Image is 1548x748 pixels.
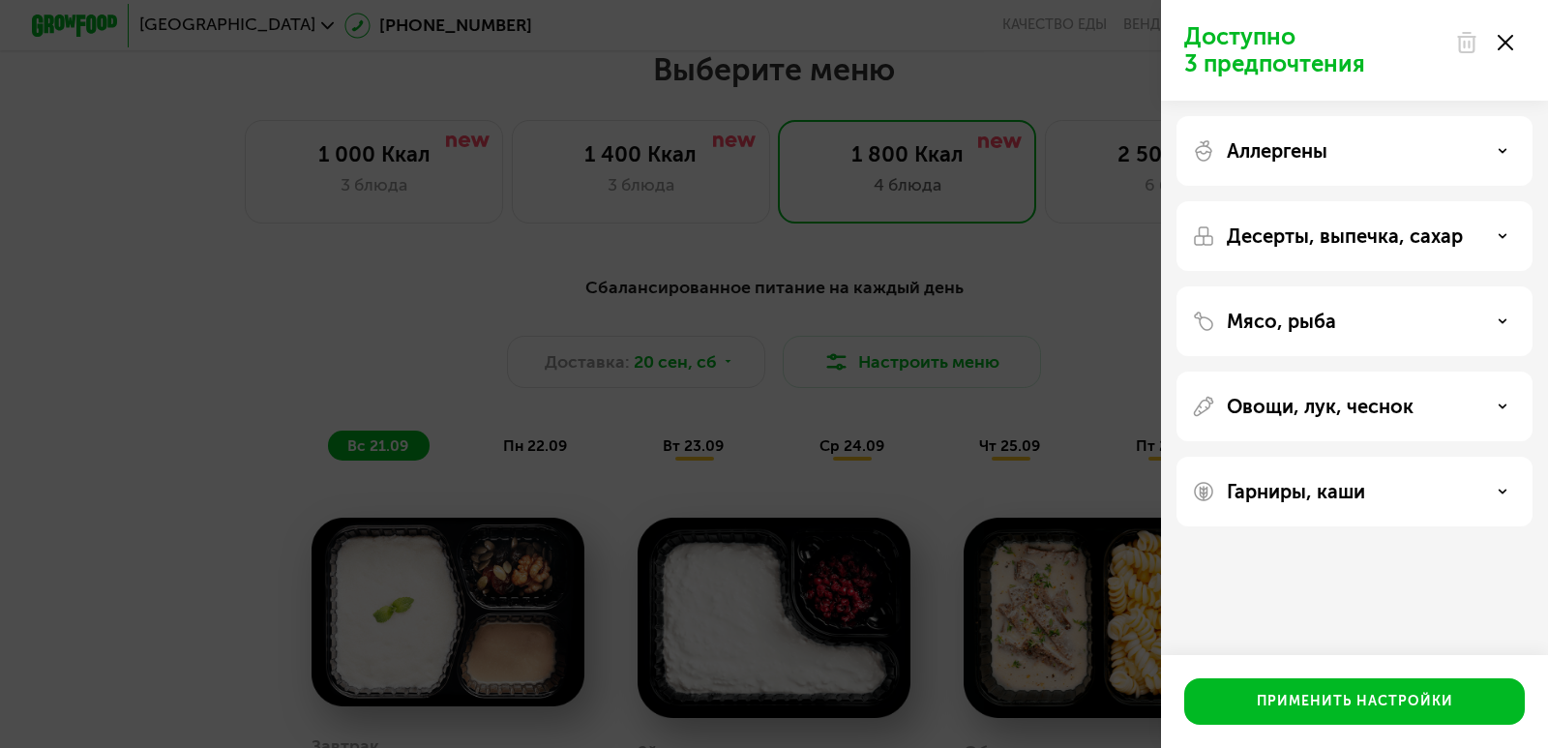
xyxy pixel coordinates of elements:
p: Гарниры, каши [1227,480,1365,503]
p: Мясо, рыба [1227,310,1336,333]
button: Применить настройки [1184,678,1525,725]
p: Овощи, лук, чеснок [1227,395,1414,418]
div: Применить настройки [1257,692,1453,711]
p: Доступно 3 предпочтения [1184,23,1444,77]
p: Десерты, выпечка, сахар [1227,224,1463,248]
p: Аллергены [1227,139,1327,163]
